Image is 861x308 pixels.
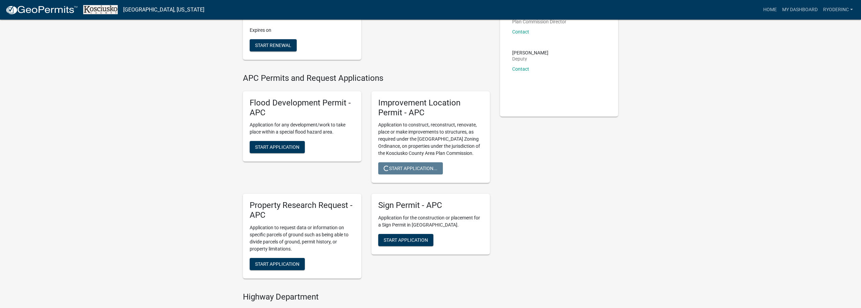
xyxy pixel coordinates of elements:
[250,258,305,270] button: Start Application
[512,29,529,34] a: Contact
[512,19,566,24] p: Plan Commission Director
[250,200,355,220] h5: Property Research Request - APC
[250,141,305,153] button: Start Application
[779,3,820,16] a: My Dashboard
[255,43,291,48] span: Start Renewal
[378,162,443,174] button: Start Application...
[378,98,483,118] h5: Improvement Location Permit - APC
[512,66,529,72] a: Contact
[123,4,204,16] a: [GEOGRAPHIC_DATA], [US_STATE]
[512,56,548,61] p: Deputy
[384,166,437,171] span: Start Application...
[83,5,118,14] img: Kosciusko County, Indiana
[761,3,779,16] a: Home
[255,144,299,150] span: Start Application
[820,3,856,16] a: ryoderinc
[250,98,355,118] h5: Flood Development Permit - APC
[255,261,299,267] span: Start Application
[250,224,355,253] p: Application to request data or information on specific parcels of ground such as being able to di...
[378,121,483,157] p: Application to construct, reconstruct, renovate, place or make improvements to structures, as req...
[243,292,490,302] h4: Highway Department
[250,39,297,51] button: Start Renewal
[378,234,433,246] button: Start Application
[384,237,428,243] span: Start Application
[512,50,548,55] p: [PERSON_NAME]
[250,121,355,136] p: Application for any development/work to take place within a special flood hazard area.
[378,214,483,229] p: Application for the construction or placement for a Sign Permit in [GEOGRAPHIC_DATA].
[378,200,483,210] h5: Sign Permit - APC
[250,27,355,34] p: Expires on
[243,73,490,83] h4: APC Permits and Request Applications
